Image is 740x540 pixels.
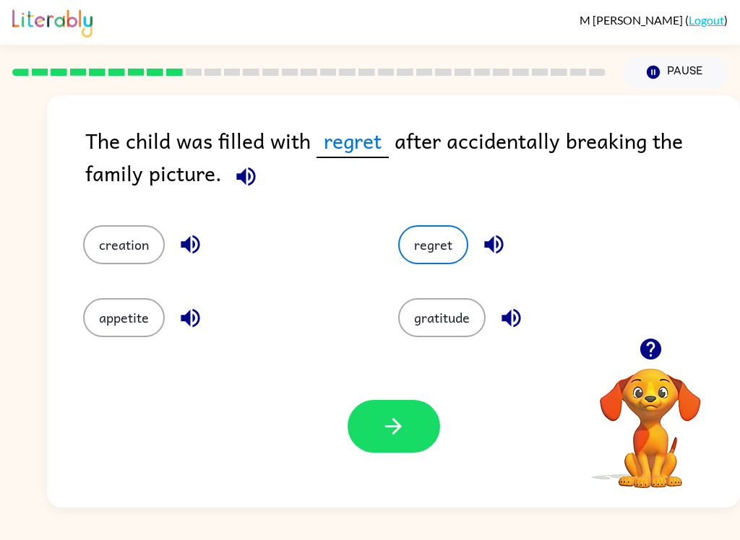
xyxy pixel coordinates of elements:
[85,124,740,196] div: The child was filled with after accidentally breaking the family picture.
[623,56,728,89] button: Pause
[398,298,486,337] button: gratitude
[398,225,468,264] button: regret
[317,124,389,158] span: regret
[578,346,723,490] video: Your browser must support playing .mp4 files to use Literably. Please try using another browser.
[12,6,92,38] img: Literably
[580,13,728,27] div: ( )
[580,13,685,27] span: M [PERSON_NAME]
[83,225,165,264] button: creation
[689,13,724,27] a: Logout
[83,298,165,337] button: appetite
